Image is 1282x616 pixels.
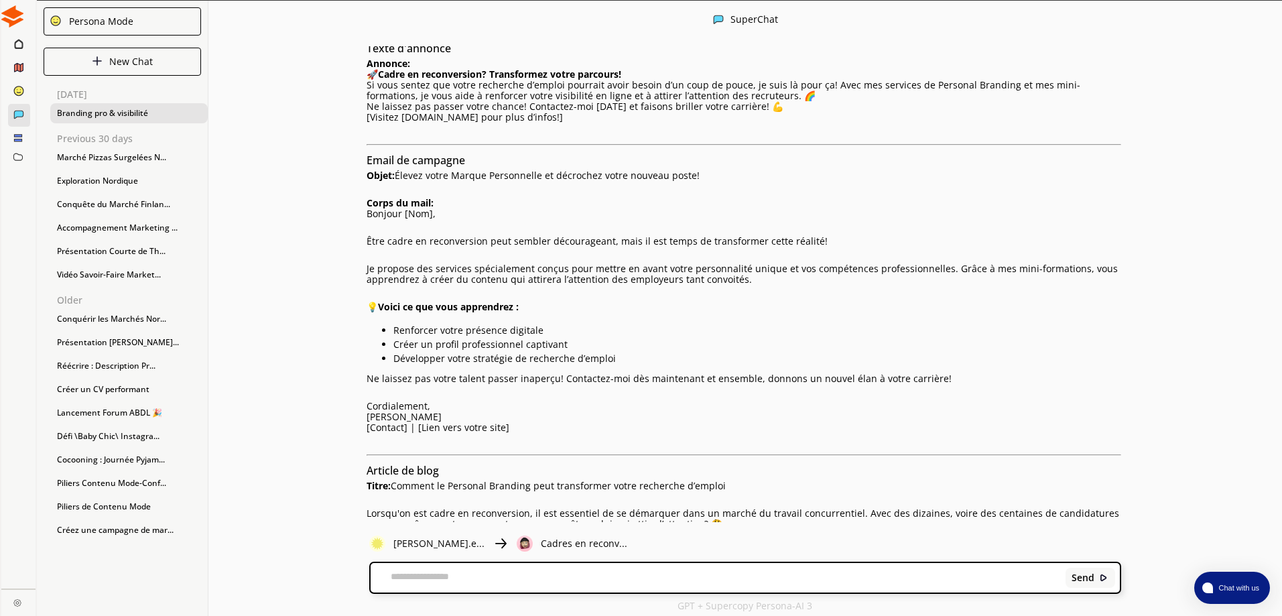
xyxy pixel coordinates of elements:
strong: Voici ce que vous apprendrez : [378,300,519,313]
div: Piliers de Contenu Mode [50,497,208,517]
p: Je propose des services spécialement conçus pour mettre en avant votre personnalité unique et vos... [367,263,1120,285]
div: Domaine [69,79,103,88]
strong: Corps du mail: [367,196,434,209]
strong: Titre: [367,479,391,492]
p: Previous 30 days [57,133,208,144]
strong: Objet: [367,169,395,182]
div: Piliers Contenu Mode-Conf... [50,473,208,493]
p: Lorsqu'on est cadre en reconversion, il est essentiel de se démarquer dans un marché du travail c... [367,508,1120,530]
div: Présentation Courte de Th... [50,241,208,261]
div: Mots-clés [167,79,205,88]
img: tab_domain_overview_orange.svg [54,78,65,88]
img: logo_orange.svg [21,21,32,32]
p: GPT + Supercopy Persona-AI 3 [678,601,812,611]
img: Close [50,15,62,27]
div: Créer un CV performant [50,379,208,399]
div: Présentation [PERSON_NAME]... [50,332,208,353]
img: tab_keywords_by_traffic_grey.svg [152,78,163,88]
div: Réécrire : Description Pr... [50,356,208,376]
p: Si vous sentez que votre recherche d’emploi pourrait avoir besoin d’un coup de pouce, je suis là ... [367,80,1120,101]
div: Branding pro & visibilité [50,103,208,123]
img: Close [713,14,724,25]
div: SuperChat [730,14,778,27]
p: 💡 [367,302,1120,312]
div: Lancement Forum ABDL 🎉 [50,403,208,423]
span: Chat with us [1213,582,1262,593]
div: Défi \Baby Chic\ Instagra... [50,426,208,446]
p: Créer un profil professionnel captivant [393,339,1120,350]
img: Close [493,536,509,552]
h3: Article de blog [367,460,1120,481]
p: Cordialement, [367,401,1120,412]
p: [PERSON_NAME] [367,412,1120,422]
p: Bonjour [Nom], [367,208,1120,219]
img: website_grey.svg [21,35,32,46]
div: Créez une campagne de mar... [50,520,208,540]
p: Ne laissez pas votre talent passer inaperçu! Contactez-moi dès maintenant et ensemble, donnons un... [367,373,1120,384]
p: [Visitez [DOMAIN_NAME] pour plus d’infos!] [367,112,1120,123]
p: Développer votre stratégie de recherche d’emploi [393,353,1120,364]
div: Domaine: [URL] [35,35,99,46]
div: Marché Pizzas Surgelées N... [50,147,208,168]
img: Close [1,5,23,27]
p: 🚀 [367,69,1120,80]
p: Élevez votre Marque Personnelle et décrochez votre nouveau poste! [367,170,1120,181]
p: [Contact] | [Lien vers votre site] [367,422,1120,433]
h3: Texte d'annonce [367,38,1120,58]
p: New Chat [109,56,153,67]
h3: Email de campagne [367,150,1120,170]
p: Ne laissez pas passer votre chance! Contactez-moi [DATE] et faisons briller votre carrière! 💪 [367,101,1120,112]
img: Close [13,599,21,607]
p: Renforcer votre présence digitale [393,325,1120,336]
div: Accompagnement Marketing ... [50,218,208,238]
p: Être cadre en reconversion peut sembler décourageant, mais il est temps de transformer cette réal... [367,236,1120,247]
img: Close [517,536,533,552]
div: v 4.0.25 [38,21,66,32]
button: atlas-launcher [1194,572,1270,604]
div: Conquérir les Marchés Nor... [50,309,208,329]
p: Cadres en reconv... [541,538,627,549]
p: Comment le Personal Branding peut transformer votre recherche d’emploi [367,481,1120,491]
img: Close [1099,573,1108,582]
p: Older [57,295,208,306]
strong: Cadre en reconversion? Transformez votre parcours! [378,68,621,80]
strong: Annonce: [367,57,410,70]
div: Vidéo Savoir-Faire Market... [50,265,208,285]
div: Persona Mode [64,16,133,27]
div: Cocooning : Journée Pyjam... [50,450,208,470]
b: Send [1072,572,1094,583]
img: Close [369,536,385,552]
div: Conquête du Marché Finlan... [50,194,208,214]
img: Close [92,56,103,66]
p: [DATE] [57,89,208,100]
a: Close [1,589,36,613]
div: Exploration Nordique [50,171,208,191]
p: [PERSON_NAME].e... [393,538,485,549]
